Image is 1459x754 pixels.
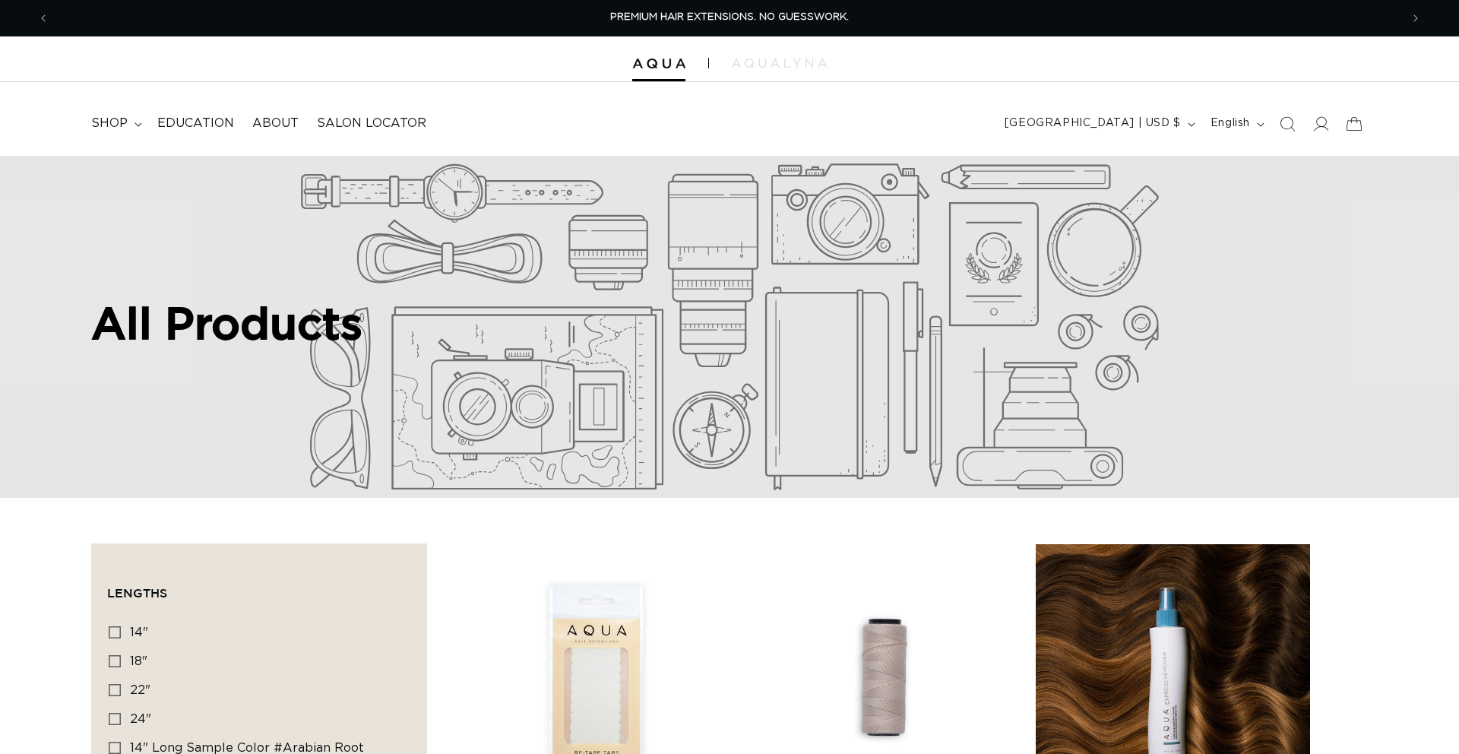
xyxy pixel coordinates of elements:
summary: shop [82,106,148,141]
span: About [252,116,299,131]
span: Salon Locator [317,116,426,131]
button: English [1201,109,1271,138]
span: [GEOGRAPHIC_DATA] | USD $ [1005,116,1181,131]
summary: Lengths (0 selected) [107,559,411,614]
button: [GEOGRAPHIC_DATA] | USD $ [995,109,1201,138]
a: Education [148,106,243,141]
a: Salon Locator [308,106,435,141]
span: 22" [130,684,150,696]
span: English [1211,116,1250,131]
a: About [243,106,308,141]
span: shop [91,116,128,131]
span: Lengths [107,586,167,600]
img: aqualyna.com [732,59,827,68]
h2: All Products [91,296,433,350]
span: 14" [130,626,148,638]
button: Next announcement [1399,4,1432,33]
button: Previous announcement [27,4,60,33]
span: 18" [130,655,147,667]
span: Education [157,116,234,131]
summary: Search [1271,107,1304,141]
span: 24" [130,713,151,725]
img: Aqua Hair Extensions [632,59,685,69]
span: PREMIUM HAIR EXTENSIONS. NO GUESSWORK. [610,12,849,22]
